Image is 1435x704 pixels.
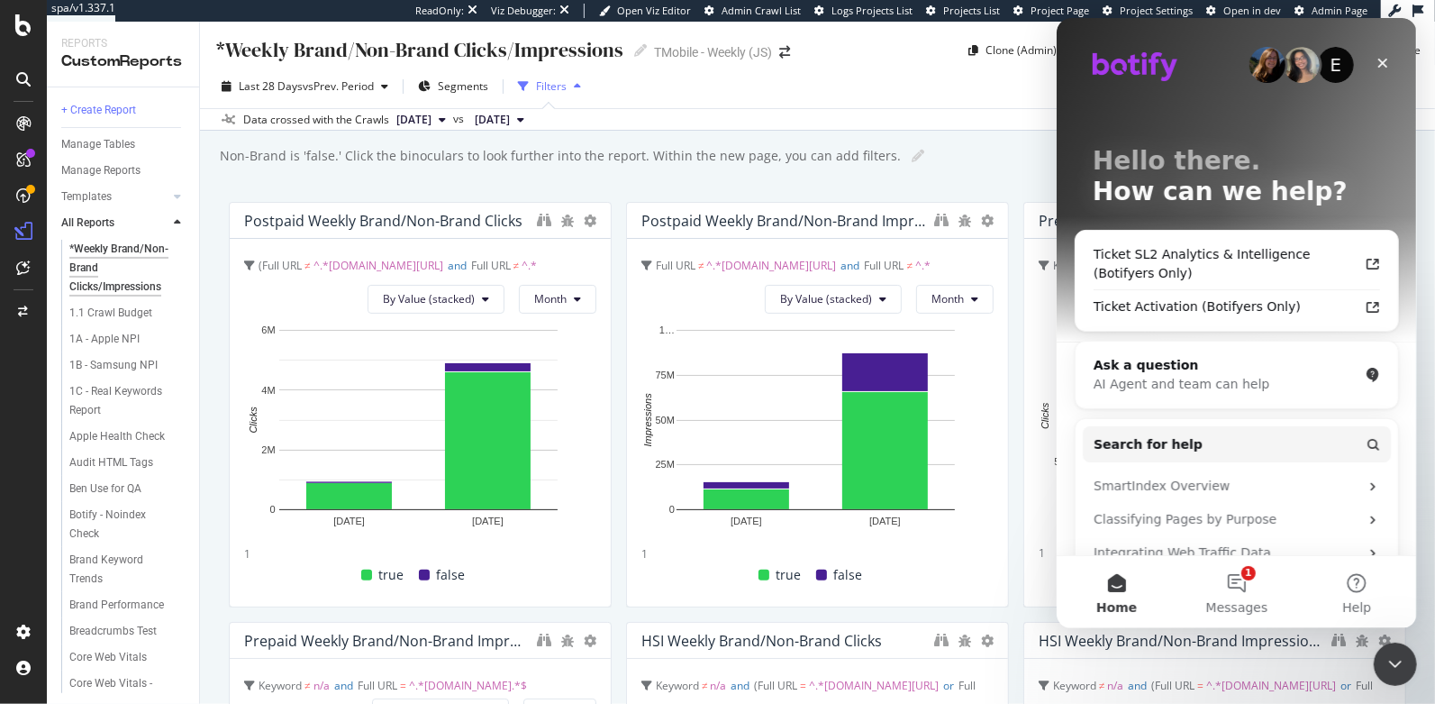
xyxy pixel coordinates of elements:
[944,678,955,693] span: or
[513,258,520,273] span: ≠
[1039,315,1386,545] div: A chart.
[61,187,112,206] div: Templates
[333,516,365,526] text: [DATE]
[244,546,250,562] div: 1
[641,632,882,650] div: HSI Weekly Brand/non-brand Clicks
[244,321,592,546] svg: A chart.
[69,382,172,420] div: 1C - Real Keywords Report
[415,4,464,18] div: ReadOnly:
[1374,643,1417,686] iframe: Intercom live chat
[304,258,311,273] span: ≠
[831,4,913,17] span: Logs Projects List
[363,283,382,298] span: and
[731,516,762,526] text: [DATE]
[429,283,435,298] span: ≠
[1206,4,1281,18] a: Open in dev
[1341,678,1352,693] span: or
[69,506,170,544] div: Botify - Noindex Check
[534,291,567,306] span: Month
[934,213,949,227] div: binoculars
[626,202,1009,608] div: Postpaid Weekly Brand/non-brand ImpressionsFull URL ≠ ^.*[DOMAIN_NAME][URL]andFull URL ≠ ^.*[DOMA...
[1355,635,1369,647] div: bug
[536,78,567,94] div: Filters
[641,212,925,230] div: Postpaid Weekly Brand/non-brand Impressions
[934,633,949,647] div: binoculars
[411,72,495,101] button: Segments
[69,648,147,667] div: Core Web Vitals
[1108,678,1124,693] span: n/a
[810,678,940,693] span: ^.*[DOMAIN_NAME][URL]
[69,622,186,641] a: Breadcrumbs Test
[453,111,468,127] span: vs
[1207,678,1337,693] span: ^.*[DOMAIN_NAME][URL]
[69,382,186,420] a: 1C - Real Keywords Report
[475,112,510,128] span: 2025 Jul. 25th
[313,678,330,693] span: n/a
[400,678,406,693] span: =
[702,678,708,693] span: ≠
[834,564,863,586] span: false
[814,4,913,18] a: Logs Projects List
[468,109,531,131] button: [DATE]
[358,678,397,693] span: Full URL
[491,4,556,18] div: Viz Debugger:
[214,36,623,64] div: *Weekly Brand/Non-Brand Clicks/Impressions
[1099,678,1105,693] span: ≠
[707,258,837,273] span: ^.*[DOMAIN_NAME][URL]
[69,304,186,323] a: 1.1 Crawl Budget
[239,78,303,94] span: Last 28 Days
[69,240,177,297] div: *Weekly Brand/Non-Brand Clicks/Impressions
[69,453,153,472] div: Audit HTML Tags
[1053,258,1096,273] span: Keyword
[801,678,807,693] span: =
[641,321,989,546] svg: A chart.
[777,564,802,586] span: true
[69,551,186,589] a: Brand Keyword Trends
[244,632,528,650] div: Prepaid Weekly Brand/non-brand Impressions
[1031,4,1089,17] span: Project Page
[784,283,823,298] span: Full URL
[560,215,575,227] div: bug
[926,4,1000,18] a: Projects List
[69,330,186,349] a: 1A - Apple NPI
[765,285,902,314] button: By Value (stacked)
[69,551,170,589] div: Brand Keyword Trends
[243,112,389,128] div: Data crossed with the Crawls
[61,135,135,154] div: Manage Tables
[69,240,186,297] a: *Weekly Brand/Non-Brand Clicks/Impressions
[61,101,136,120] div: + Create Report
[69,427,186,446] a: Apple Health Check
[61,187,168,206] a: Templates
[438,78,488,94] span: Segments
[1054,456,1072,467] text: 50K
[303,78,374,94] span: vs Prev. Period
[634,44,647,57] i: Edit report name
[69,622,157,641] div: Breadcrumbs Test
[379,564,404,586] span: true
[779,46,790,59] div: arrow-right-arrow-left
[659,325,675,335] text: 1…
[69,304,152,323] div: 1.1 Crawl Budget
[826,283,832,298] span: ≠
[262,258,302,273] span: Full URL
[69,330,140,349] div: 1A - Apple NPI
[386,283,426,298] span: Full URL
[69,356,158,375] div: 1B - Samsung NPI
[61,214,168,233] a: All Reports
[471,258,511,273] span: Full URL
[409,678,527,693] span: ^.*[DOMAIN_NAME].*$
[958,215,972,227] div: bug
[472,516,504,526] text: [DATE]
[943,4,1000,17] span: Projects List
[841,258,860,273] span: and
